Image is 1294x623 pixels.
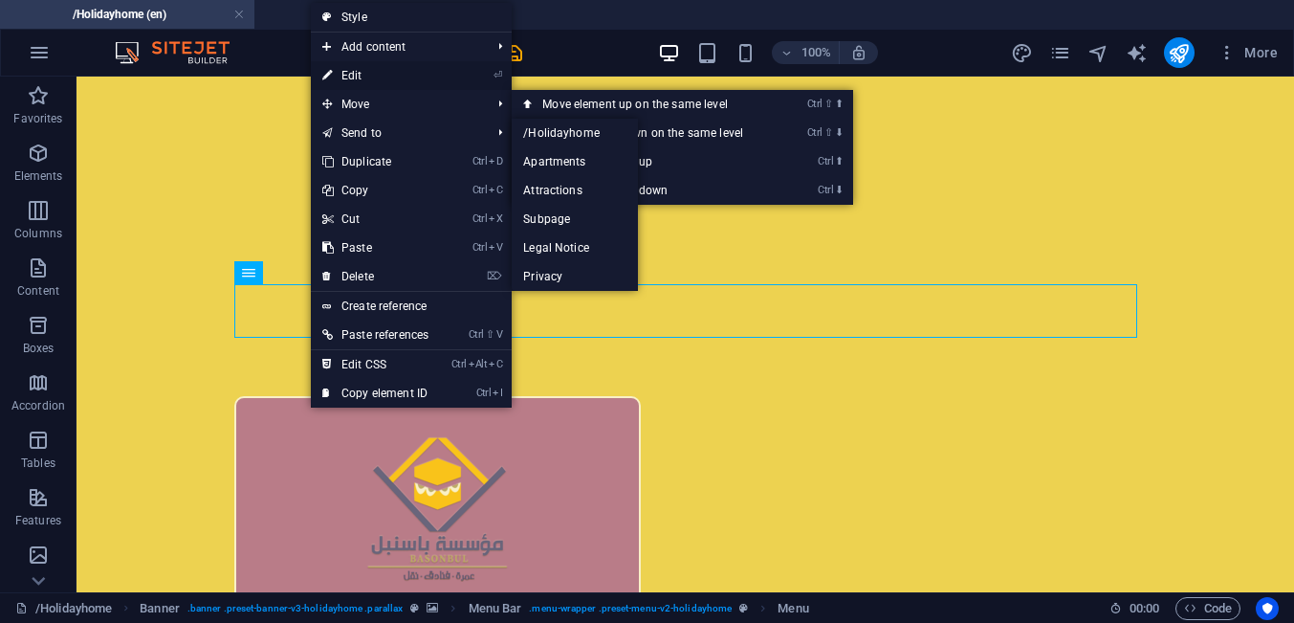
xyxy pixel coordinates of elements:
[512,205,638,234] a: Subpage
[512,176,781,205] a: Ctrl⬇Move the element down
[835,184,844,196] i: ⬇
[21,456,55,471] p: Tables
[1143,601,1146,615] span: :
[23,341,55,356] p: Boxes
[1168,42,1190,64] i: Publish
[493,69,502,81] i: ⏎
[472,184,488,196] i: Ctrl
[311,176,440,205] a: CtrlCCopy
[850,44,867,61] i: On resize automatically adjust zoom level to fit chosen device.
[512,90,781,119] a: Ctrl⇧⬆Move element up on the same level
[512,176,638,205] a: Attractions
[311,262,440,291] a: ⌦Delete
[824,98,833,110] i: ⇧
[487,270,502,282] i: ⌦
[14,168,63,184] p: Elements
[11,398,65,413] p: Accordion
[472,155,488,167] i: Ctrl
[739,603,748,613] i: This element is a customizable preset
[486,328,494,341] i: ⇧
[13,111,62,126] p: Favorites
[472,241,488,254] i: Ctrl
[472,212,488,225] i: Ctrl
[1087,42,1109,64] i: Navigator
[512,262,638,291] a: Privacy
[17,283,59,299] p: Content
[311,147,440,176] a: CtrlDDuplicate
[529,597,732,620] span: . menu-wrapper .preset-menu-v2-holidayhome
[503,42,525,64] i: Save (Ctrl+S)
[512,119,781,147] a: Ctrl⇧⬇Move element down on the same level
[493,387,502,399] i: I
[1130,597,1159,620] span: 00 00
[489,358,502,370] i: C
[835,98,844,110] i: ⬆
[311,119,483,147] a: Send to
[489,212,502,225] i: X
[1210,37,1285,68] button: More
[410,603,419,613] i: This element is a customizable preset
[1049,41,1072,64] button: pages
[311,61,440,90] a: ⏎Edit
[489,155,502,167] i: D
[311,379,440,408] a: CtrlICopy element ID
[311,3,512,32] a: Style
[489,184,502,196] i: C
[824,126,833,139] i: ⇧
[187,597,403,620] span: . banner .preset-banner-v3-holidayhome .parallax
[1175,597,1240,620] button: Code
[311,205,440,234] a: CtrlXCut
[311,350,440,379] a: CtrlAltCEdit CSS
[311,321,440,349] a: Ctrl⇧VPaste references
[15,597,112,620] a: Click to cancel selection. Double-click to open Pages
[14,226,62,241] p: Columns
[451,358,467,370] i: Ctrl
[818,184,833,196] i: Ctrl
[1256,597,1279,620] button: Usercentrics
[1217,43,1278,62] span: More
[1109,597,1160,620] h6: Session time
[496,328,502,341] i: V
[427,603,438,613] i: This element contains a background
[476,387,492,399] i: Ctrl
[1126,41,1149,64] button: text_generator
[512,147,638,176] a: Apartments
[512,119,638,147] a: /Holidayhome
[1011,42,1033,64] i: Design (Ctrl+Alt+Y)
[1049,42,1071,64] i: Pages (Ctrl+Alt+S)
[1087,41,1110,64] button: navigator
[15,513,61,528] p: Features
[489,241,502,254] i: V
[502,41,525,64] button: save
[778,597,808,620] span: Click to select. Double-click to edit
[469,358,488,370] i: Alt
[835,155,844,167] i: ⬆
[311,33,483,61] span: Add content
[140,597,180,620] span: Click to select. Double-click to edit
[512,234,638,262] a: Legal Notice
[801,41,831,64] h6: 100%
[311,90,483,119] span: Move
[1126,42,1148,64] i: AI Writer
[772,41,840,64] button: 100%
[469,597,522,620] span: Click to select. Double-click to edit
[140,597,808,620] nav: breadcrumb
[818,155,833,167] i: Ctrl
[469,328,484,341] i: Ctrl
[1011,41,1034,64] button: design
[835,126,844,139] i: ⬇
[1184,597,1232,620] span: Code
[110,41,253,64] img: Editor Logo
[807,98,822,110] i: Ctrl
[311,234,440,262] a: CtrlVPaste
[512,147,781,176] a: Ctrl⬆Move the element up
[254,4,509,25] h4: Subpage (en)
[807,126,822,139] i: Ctrl
[311,292,512,321] a: Create reference
[1164,37,1195,68] button: publish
